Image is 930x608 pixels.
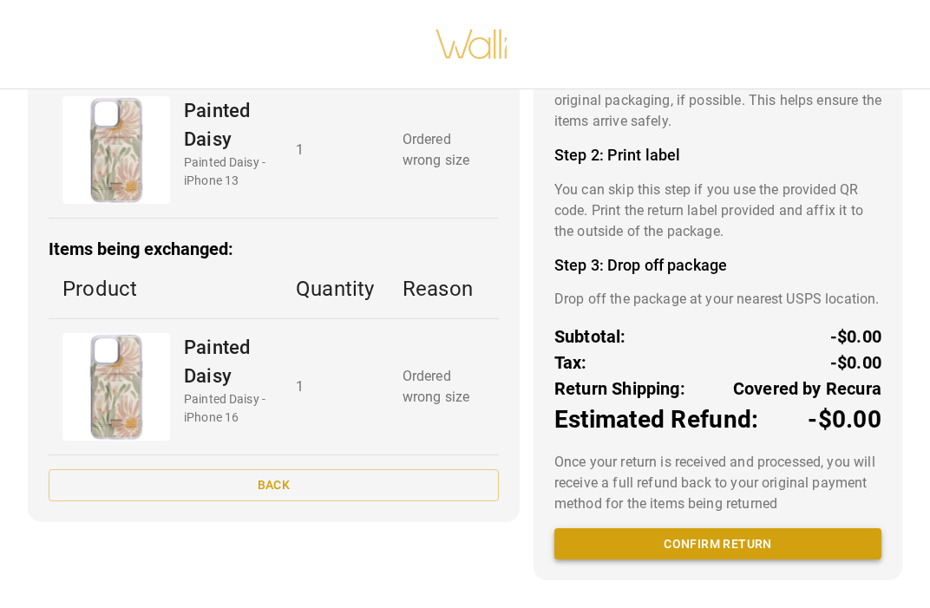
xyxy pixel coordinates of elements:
p: Tax: [554,350,587,376]
p: Drop off the package at your nearest USPS location. [554,289,881,310]
p: Reason [403,273,485,304]
p: Estimated Refund: [554,402,758,438]
p: Painted Daisy - iPhone 13 [184,154,268,190]
p: 1 [296,376,375,397]
p: -$0.00 [830,324,881,350]
p: -$0.00 [830,350,881,376]
p: You can skip this step if you use the provided QR code. Print the return label provided and affix... [554,180,881,242]
p: Carefully package the items you are returning in the original packaging, if possible. This helps ... [554,69,881,132]
h4: Step 3: Drop off package [554,256,881,275]
h4: Step 2: Print label [554,146,881,165]
p: Ordered wrong size [403,366,485,408]
p: Once your return is received and processed, you will receive a full refund back to your original ... [554,452,881,514]
button: Back [49,469,499,501]
button: Confirm return [554,528,881,560]
p: Ordered wrong size [403,129,485,171]
h3: Items being exchanged: [49,239,499,259]
p: Return Shipping: [554,376,685,402]
p: Painted Daisy - iPhone 16 [184,390,268,427]
p: Quantity [296,273,375,304]
p: Subtotal: [554,324,626,350]
p: -$0.00 [808,402,881,438]
p: 1 [296,140,375,160]
p: Painted Daisy [184,96,268,154]
p: Product [62,273,268,304]
img: walli-inc.myshopify.com [435,7,509,82]
p: Covered by Recura [733,376,881,402]
p: Painted Daisy [184,333,268,390]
